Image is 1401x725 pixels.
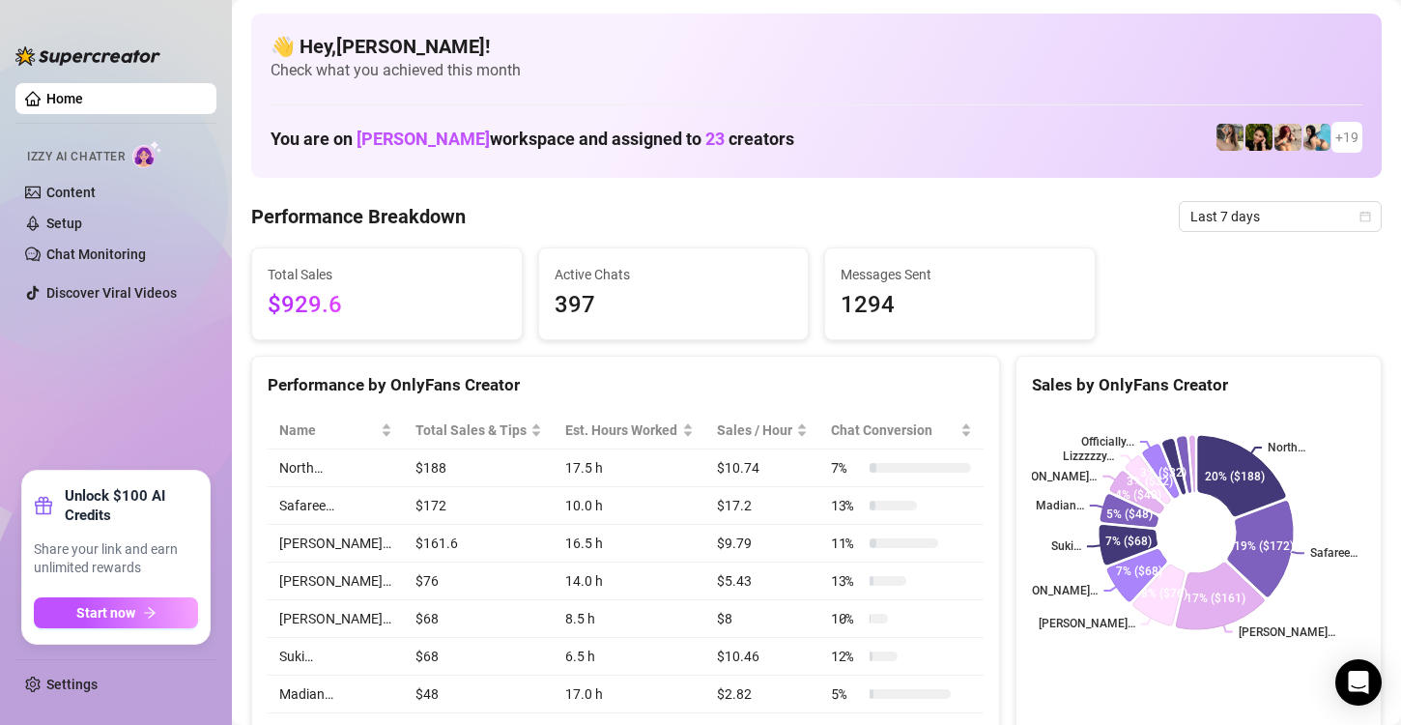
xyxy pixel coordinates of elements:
span: Check what you achieved this month [271,60,1362,81]
text: [PERSON_NAME]… [1000,470,1097,483]
th: Name [268,412,404,449]
td: [PERSON_NAME]… [268,600,404,638]
img: logo-BBDzfeDw.svg [15,46,160,66]
span: Messages Sent [841,264,1079,285]
td: [PERSON_NAME]… [268,563,404,600]
text: Officially... [1081,435,1134,449]
td: $10.74 [705,449,819,487]
span: 10 % [831,608,862,629]
text: [PERSON_NAME]… [1038,618,1134,631]
a: Discover Viral Videos [46,285,177,301]
td: $161.6 [404,525,555,563]
span: Name [279,420,377,441]
td: $2.82 [705,676,819,713]
span: 397 [555,287,793,324]
td: $48 [404,676,555,713]
td: Madian… [268,676,404,713]
div: Performance by OnlyFans Creator [268,372,984,398]
img: North (@northnattfree) [1274,124,1301,151]
text: Madian… [1035,499,1083,512]
span: [PERSON_NAME] [357,129,490,149]
span: Izzy AI Chatter [27,148,125,166]
span: Total Sales & Tips [415,420,528,441]
span: Last 7 days [1190,202,1370,231]
text: Suki… [1051,539,1081,553]
span: + 19 [1335,127,1358,148]
td: $188 [404,449,555,487]
td: $10.46 [705,638,819,676]
a: Home [46,91,83,106]
td: 17.0 h [554,676,705,713]
text: Lizzzzzy… [1063,449,1114,463]
th: Chat Conversion [819,412,984,449]
h4: Performance Breakdown [251,203,466,230]
td: Suki… [268,638,404,676]
text: [PERSON_NAME]… [1238,625,1334,639]
div: Est. Hours Worked [565,420,678,441]
span: 23 [705,129,725,149]
span: $929.6 [268,287,506,324]
td: $17.2 [705,487,819,525]
strong: Unlock $100 AI Credits [65,486,198,525]
button: Start nowarrow-right [34,597,198,628]
td: 16.5 h [554,525,705,563]
span: Start now [76,605,135,621]
span: Active Chats [555,264,793,285]
td: Safaree… [268,487,404,525]
a: Chat Monitoring [46,246,146,262]
text: North… [1268,441,1305,454]
span: Sales / Hour [717,420,792,441]
span: Total Sales [268,264,506,285]
td: North… [268,449,404,487]
span: 12 % [831,646,862,667]
span: Share your link and earn unlimited rewards [34,540,198,578]
span: gift [34,496,53,515]
span: 11 % [831,533,862,554]
td: $68 [404,638,555,676]
span: Chat Conversion [831,420,957,441]
text: Safaree… [1310,546,1358,560]
td: [PERSON_NAME]… [268,525,404,563]
h4: 👋 Hey, [PERSON_NAME] ! [271,33,1362,60]
span: 7 % [831,457,862,478]
td: 14.0 h [554,563,705,600]
td: $8 [705,600,819,638]
span: calendar [1359,211,1371,222]
td: 10.0 h [554,487,705,525]
span: 13 % [831,495,862,516]
th: Total Sales & Tips [404,412,555,449]
h1: You are on workspace and assigned to creators [271,129,794,150]
th: Sales / Hour [705,412,819,449]
img: AI Chatter [132,140,162,168]
td: $9.79 [705,525,819,563]
td: $68 [404,600,555,638]
img: emilylou (@emilyylouu) [1216,124,1244,151]
text: [PERSON_NAME]… [1001,584,1098,597]
div: Sales by OnlyFans Creator [1032,372,1365,398]
span: arrow-right [143,606,157,620]
span: 1294 [841,287,1079,324]
img: playfuldimples (@playfuldimples) [1245,124,1272,151]
td: $172 [404,487,555,525]
a: Settings [46,677,98,692]
a: Setup [46,216,82,231]
td: 17.5 h [554,449,705,487]
div: Open Intercom Messenger [1335,659,1382,706]
span: 5 % [831,683,862,705]
span: 13 % [831,570,862,592]
a: Content [46,185,96,200]
img: North (@northnattvip) [1303,124,1330,151]
td: 8.5 h [554,600,705,638]
td: $76 [404,563,555,600]
td: 6.5 h [554,638,705,676]
td: $5.43 [705,563,819,600]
